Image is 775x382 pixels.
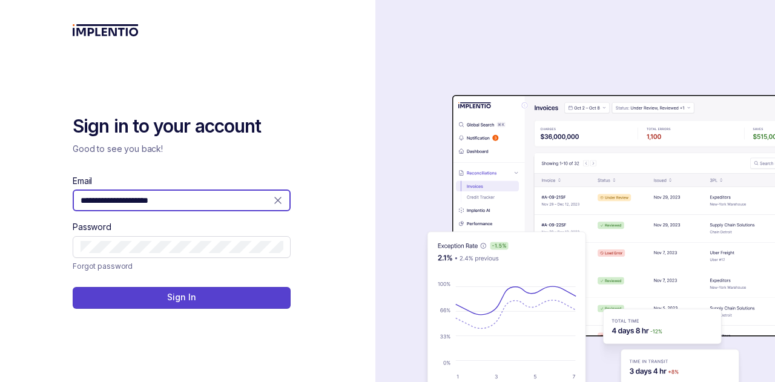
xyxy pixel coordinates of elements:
[73,175,92,187] label: Email
[73,143,291,155] p: Good to see you back!
[73,260,133,272] a: Link Forgot password
[167,291,196,303] p: Sign In
[73,24,139,36] img: logo
[73,287,291,309] button: Sign In
[73,260,133,272] p: Forgot password
[73,114,291,139] h2: Sign in to your account
[73,221,111,233] label: Password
